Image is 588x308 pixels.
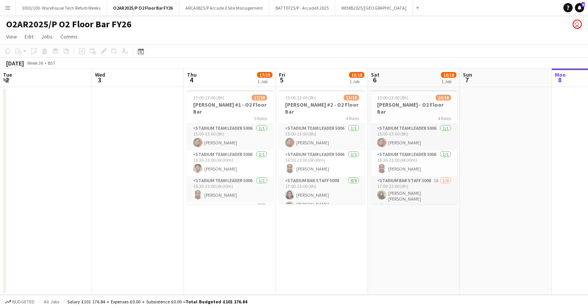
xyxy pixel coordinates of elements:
[257,79,272,84] div: 1 Job
[25,60,45,66] span: Week 36
[6,33,17,40] span: View
[25,33,33,40] span: Edit
[95,71,105,78] span: Wed
[254,115,267,121] span: 5 Roles
[60,33,78,40] span: Comms
[185,299,247,305] span: Total Budgeted £101 176.84
[573,20,582,29] app-user-avatar: Callum Rhodes
[2,75,12,84] span: 2
[279,150,365,176] app-card-role: Stadium Team Leader 50061/116:30-23:00 (6h30m)[PERSON_NAME]
[371,150,457,176] app-card-role: Stadium Team Leader 50061/116:30-23:00 (6h30m)[PERSON_NAME]
[269,0,335,15] button: BATT0725/P - ArcadeX 2025
[42,299,61,305] span: All jobs
[187,71,197,78] span: Thu
[344,95,359,100] span: 13/18
[349,79,364,84] div: 1 Job
[462,75,472,84] span: 7
[463,71,472,78] span: Sun
[12,299,35,305] span: Budgeted
[22,32,37,42] a: Edit
[441,72,456,78] span: 10/18
[371,124,457,150] app-card-role: Stadium Team Leader 50061/115:00-23:00 (8h)[PERSON_NAME]
[193,95,224,100] span: 15:00-23:00 (8h)
[6,18,132,30] h1: O2AR2025/P O2 Floor Bar FY26
[3,32,20,42] a: View
[371,71,379,78] span: Sat
[41,33,53,40] span: Jobs
[554,75,566,84] span: 8
[94,75,105,84] span: 3
[187,90,273,204] app-job-card: 15:00-23:00 (8h)17/19[PERSON_NAME] #1 - O2 Floor Bar5 RolesStadium Team Leader 50061/115:00-23:00...
[377,95,408,100] span: 15:00-23:00 (8h)
[371,176,457,283] app-card-role: Stadium Bar Staff 50081A5/817:00-23:00 (6h)[PERSON_NAME] [PERSON_NAME]
[370,75,379,84] span: 6
[179,0,269,15] button: ARCA0825/P Arcade X Site Management
[107,0,179,15] button: O2AR2025/P O2 Floor Bar FY26
[575,3,584,12] a: 6
[16,0,107,15] button: 3030/100- Warehouse Tech Refurb Weeks
[279,71,285,78] span: Fri
[57,32,81,42] a: Comms
[3,71,12,78] span: Tue
[279,90,365,204] app-job-card: 15:00-23:00 (8h)13/18[PERSON_NAME] #2 - O2 Floor Bar4 RolesStadium Team Leader 50061/115:00-23:00...
[581,2,585,7] span: 6
[38,32,56,42] a: Jobs
[257,72,272,78] span: 17/19
[252,95,267,100] span: 17/19
[436,95,451,100] span: 10/18
[335,0,413,15] button: WEMB2025/[GEOGRAPHIC_DATA]
[346,115,359,121] span: 4 Roles
[285,95,316,100] span: 15:00-23:00 (8h)
[48,60,55,66] div: BST
[371,101,457,115] h3: [PERSON_NAME] - O2 Floor Bar
[279,176,365,283] app-card-role: Stadium Bar Staff 50088/817:00-23:00 (6h)[PERSON_NAME][PERSON_NAME] [PERSON_NAME]
[371,90,457,204] app-job-card: 15:00-23:00 (8h)10/18[PERSON_NAME] - O2 Floor Bar4 RolesStadium Team Leader 50061/115:00-23:00 (8...
[6,59,24,67] div: [DATE]
[279,124,365,150] app-card-role: Stadium Team Leader 50061/115:00-23:00 (8h)[PERSON_NAME]
[441,79,456,84] div: 1 Job
[67,299,247,305] div: Salary £101 176.84 + Expenses £0.00 + Subsistence £0.00 =
[4,298,36,306] button: Budgeted
[279,101,365,115] h3: [PERSON_NAME] #2 - O2 Floor Bar
[187,124,273,150] app-card-role: Stadium Team Leader 50061/115:00-23:00 (8h)[PERSON_NAME]
[555,71,566,78] span: Mon
[438,115,451,121] span: 4 Roles
[187,176,273,203] app-card-role: Stadium Team Leader 50061/116:30-23:00 (6h30m)[PERSON_NAME]
[187,150,273,176] app-card-role: Stadium Team Leader 50061/116:30-23:00 (6h30m)[PERSON_NAME]
[186,75,197,84] span: 4
[349,72,364,78] span: 13/18
[278,75,285,84] span: 5
[187,101,273,115] h3: [PERSON_NAME] #1 - O2 Floor Bar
